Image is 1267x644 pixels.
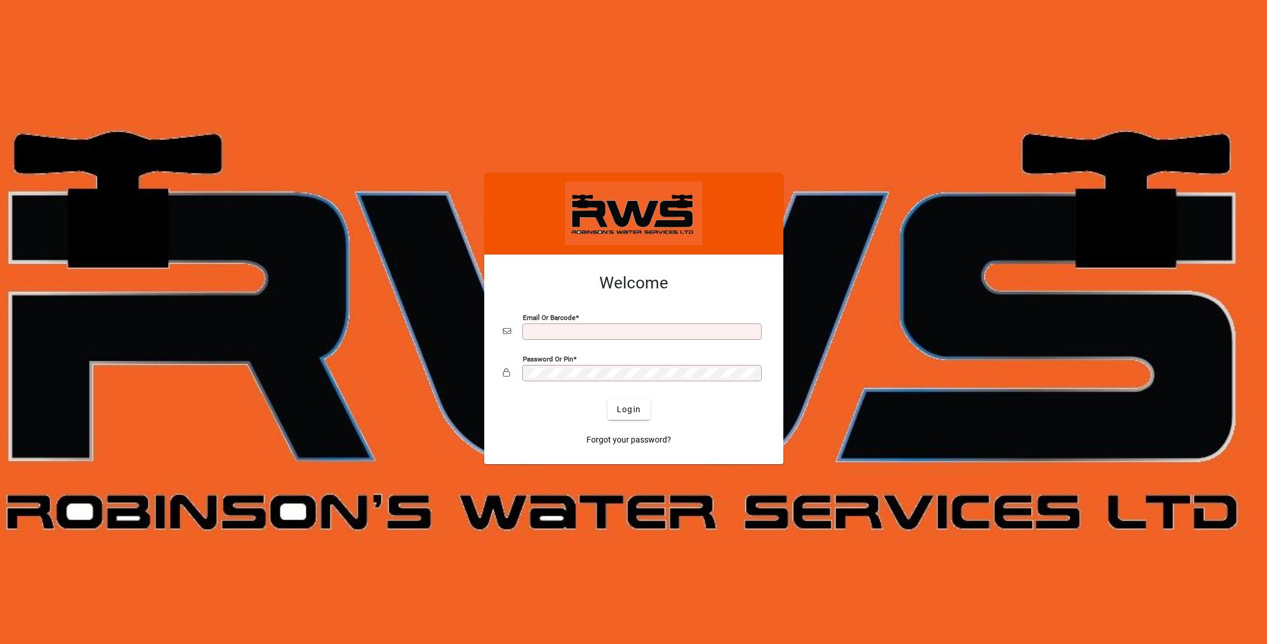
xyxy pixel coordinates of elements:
mat-label: Email or Barcode [523,314,575,322]
span: Login [617,403,641,416]
button: Login [608,399,650,420]
span: Forgot your password? [586,434,671,446]
mat-label: Password or Pin [523,355,573,363]
a: Forgot your password? [582,429,676,450]
h2: Welcome [503,273,765,293]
